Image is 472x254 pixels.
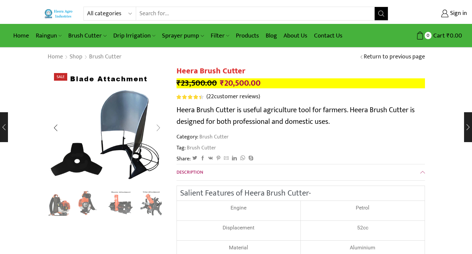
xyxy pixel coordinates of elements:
[177,76,217,90] bdi: 23,500.00
[177,95,205,99] span: 22
[180,204,297,212] p: Engine
[304,224,421,232] p: 52cc
[208,92,214,102] span: 22
[76,189,104,216] li: 2 / 8
[177,133,229,141] span: Category:
[220,76,224,90] span: ₹
[446,31,450,41] span: ₹
[69,53,83,61] a: Shop
[364,53,425,61] a: Return to previous page
[180,244,297,252] div: Material
[304,244,421,252] p: Aluminium
[177,155,191,163] span: Share:
[177,76,181,90] span: ₹
[137,189,165,216] li: 4 / 8
[177,164,425,180] a: Description
[220,76,261,90] bdi: 20,500.00
[180,189,421,197] h2: Salient Features of Heera Brush Cutter-
[159,28,207,43] a: Sprayer pump
[107,189,134,216] li: 3 / 8
[448,9,467,18] span: Sign in
[46,189,73,217] img: Heera Brush Cutter
[432,31,445,40] span: Cart
[207,28,233,43] a: Filter
[177,66,425,76] h1: Heera Brush Cutter
[425,32,432,39] span: 0
[177,95,201,99] span: Rated out of 5 based on customer ratings
[32,28,65,43] a: Raingun
[54,73,67,81] span: Sale
[150,120,167,136] div: Next slide
[311,28,346,43] a: Contact Us
[177,104,415,128] span: Heera Brush Cutter is useful agriculture tool for farmers. Heera Brush Cutter is designed for bot...
[76,189,104,217] a: 4
[177,168,203,176] span: Description
[180,224,297,232] p: Displacement
[47,53,63,61] a: Home
[398,8,467,20] a: Sign in
[280,28,311,43] a: About Us
[177,144,425,152] span: Tag:
[233,28,262,43] a: Products
[107,189,134,217] a: Weeder Ataachment
[137,189,165,217] a: Tiller Attachmnet
[136,7,375,20] input: Search for...
[446,31,462,41] bdi: 0.00
[110,28,159,43] a: Drip Irrigation
[46,189,73,216] li: 1 / 8
[177,95,203,99] div: Rated 4.55 out of 5
[395,30,462,42] a: 0 Cart ₹0.00
[89,53,122,61] a: Brush Cutter
[198,132,229,141] a: Brush Cutter
[186,144,216,152] a: Brush Cutter
[375,7,388,20] button: Search button
[206,93,260,101] a: (22customer reviews)
[47,66,167,186] div: 5 / 8
[150,195,167,211] div: Next slide
[10,28,32,43] a: Home
[47,53,122,61] nav: Breadcrumb
[262,28,280,43] a: Blog
[304,204,421,212] p: Petrol
[47,120,64,136] div: Previous slide
[65,28,110,43] a: Brush Cutter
